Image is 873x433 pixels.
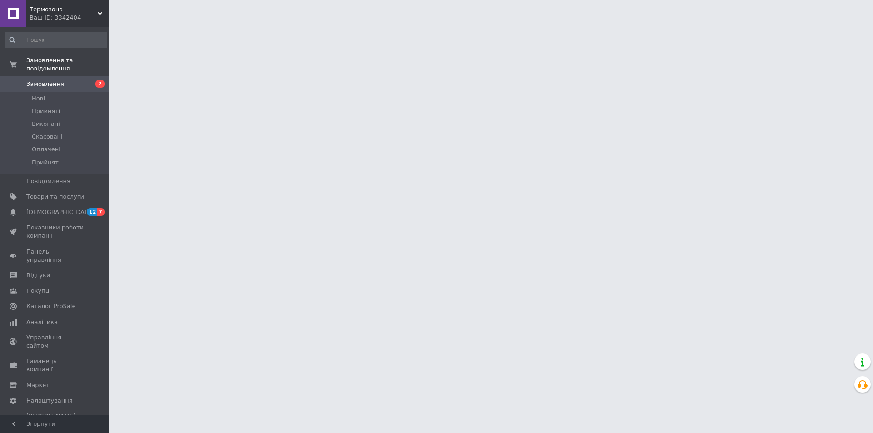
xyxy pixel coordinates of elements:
[95,80,105,88] span: 2
[26,208,94,216] span: [DEMOGRAPHIC_DATA]
[26,224,84,240] span: Показники роботи компанії
[26,80,64,88] span: Замовлення
[5,32,107,48] input: Пошук
[26,397,73,405] span: Налаштування
[26,271,50,279] span: Відгуки
[32,145,60,154] span: Оплачені
[32,159,59,167] span: Прийнят
[26,193,84,201] span: Товари та послуги
[30,14,109,22] div: Ваш ID: 3342404
[26,56,109,73] span: Замовлення та повідомлення
[32,107,60,115] span: Прийняті
[97,208,105,216] span: 7
[26,287,51,295] span: Покупці
[32,120,60,128] span: Виконані
[32,133,63,141] span: Скасовані
[30,5,98,14] span: Термозона
[26,318,58,326] span: Аналітика
[32,95,45,103] span: Нові
[26,357,84,373] span: Гаманець компанії
[26,177,70,185] span: Повідомлення
[87,208,97,216] span: 12
[26,333,84,350] span: Управління сайтом
[26,381,50,389] span: Маркет
[26,248,84,264] span: Панель управління
[26,302,75,310] span: Каталог ProSale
